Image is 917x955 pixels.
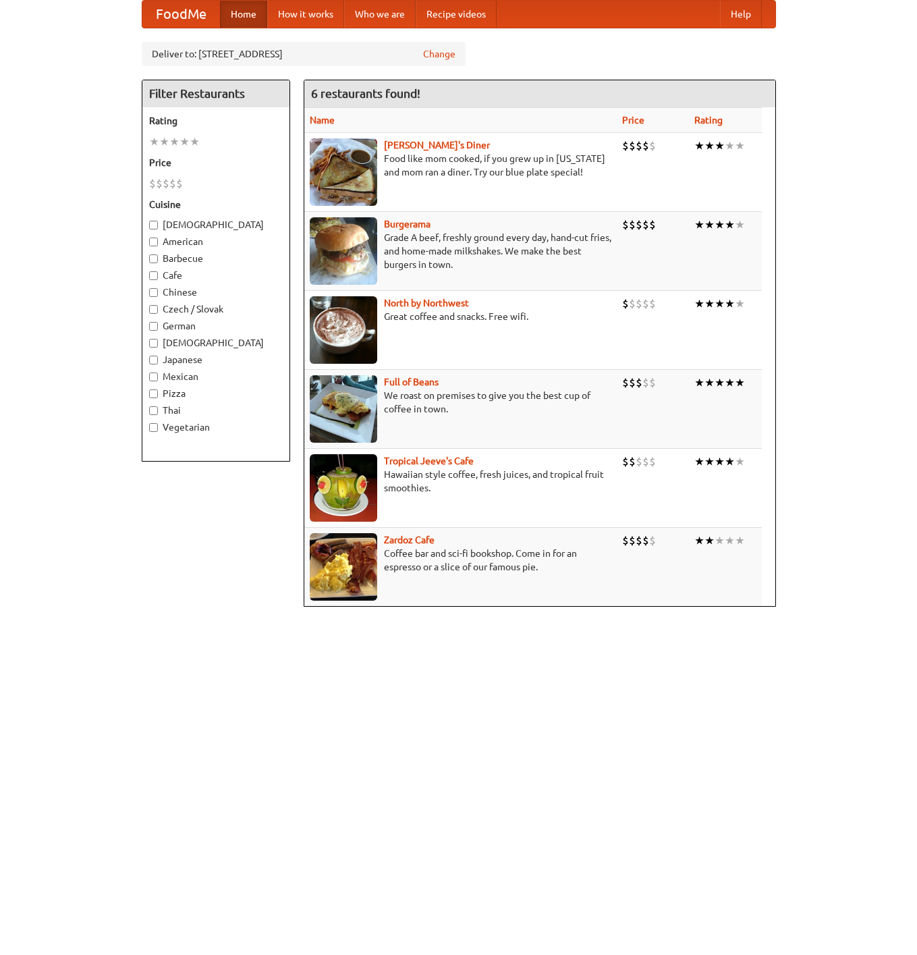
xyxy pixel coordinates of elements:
[622,115,644,126] a: Price
[704,296,715,311] li: ★
[149,423,158,432] input: Vegetarian
[310,115,335,126] a: Name
[149,322,158,331] input: German
[720,1,762,28] a: Help
[649,375,656,390] li: $
[384,298,469,308] a: North by Northwest
[649,138,656,153] li: $
[725,533,735,548] li: ★
[725,454,735,469] li: ★
[725,375,735,390] li: ★
[649,533,656,548] li: $
[149,254,158,263] input: Barbecue
[636,533,642,548] li: $
[169,176,176,191] li: $
[642,217,649,232] li: $
[629,375,636,390] li: $
[694,115,723,126] a: Rating
[725,138,735,153] li: ★
[636,296,642,311] li: $
[384,140,490,151] a: [PERSON_NAME]'s Diner
[725,217,735,232] li: ★
[149,339,158,348] input: [DEMOGRAPHIC_DATA]
[142,80,289,107] h4: Filter Restaurants
[149,370,283,383] label: Mexican
[622,533,629,548] li: $
[715,533,725,548] li: ★
[735,217,745,232] li: ★
[384,535,435,545] a: Zardoz Cafe
[715,138,725,153] li: ★
[149,134,159,149] li: ★
[149,406,158,415] input: Thai
[694,454,704,469] li: ★
[622,296,629,311] li: $
[622,138,629,153] li: $
[642,375,649,390] li: $
[310,468,611,495] p: Hawaiian style coffee, fresh juices, and tropical fruit smoothies.
[310,217,377,285] img: burgerama.jpg
[384,377,439,387] a: Full of Beans
[310,296,377,364] img: north.jpg
[149,387,283,400] label: Pizza
[169,134,179,149] li: ★
[735,454,745,469] li: ★
[622,454,629,469] li: $
[310,389,611,416] p: We roast on premises to give you the best cup of coffee in town.
[149,420,283,434] label: Vegetarian
[642,454,649,469] li: $
[149,271,158,280] input: Cafe
[649,454,656,469] li: $
[642,533,649,548] li: $
[149,373,158,381] input: Mexican
[344,1,416,28] a: Who we are
[149,238,158,246] input: American
[310,152,611,179] p: Food like mom cooked, if you grew up in [US_STATE] and mom ran a diner. Try our blue plate special!
[149,288,158,297] input: Chinese
[149,221,158,229] input: [DEMOGRAPHIC_DATA]
[704,533,715,548] li: ★
[636,217,642,232] li: $
[636,454,642,469] li: $
[149,156,283,169] h5: Price
[715,296,725,311] li: ★
[149,389,158,398] input: Pizza
[725,296,735,311] li: ★
[310,454,377,522] img: jeeves.jpg
[149,269,283,282] label: Cafe
[149,302,283,316] label: Czech / Slovak
[179,134,190,149] li: ★
[704,217,715,232] li: ★
[149,336,283,350] label: [DEMOGRAPHIC_DATA]
[142,42,466,66] div: Deliver to: [STREET_ADDRESS]
[694,375,704,390] li: ★
[310,547,611,574] p: Coffee bar and sci-fi bookshop. Come in for an espresso or a slice of our famous pie.
[149,252,283,265] label: Barbecue
[159,134,169,149] li: ★
[416,1,497,28] a: Recipe videos
[149,114,283,128] h5: Rating
[149,353,283,366] label: Japanese
[704,454,715,469] li: ★
[649,217,656,232] li: $
[715,217,725,232] li: ★
[636,138,642,153] li: $
[694,138,704,153] li: ★
[629,533,636,548] li: $
[384,219,430,229] a: Burgerama
[735,533,745,548] li: ★
[310,138,377,206] img: sallys.jpg
[694,533,704,548] li: ★
[310,231,611,271] p: Grade A beef, freshly ground every day, hand-cut fries, and home-made milkshakes. We make the bes...
[176,176,183,191] li: $
[220,1,267,28] a: Home
[629,454,636,469] li: $
[310,375,377,443] img: beans.jpg
[735,138,745,153] li: ★
[715,375,725,390] li: ★
[715,454,725,469] li: ★
[149,319,283,333] label: German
